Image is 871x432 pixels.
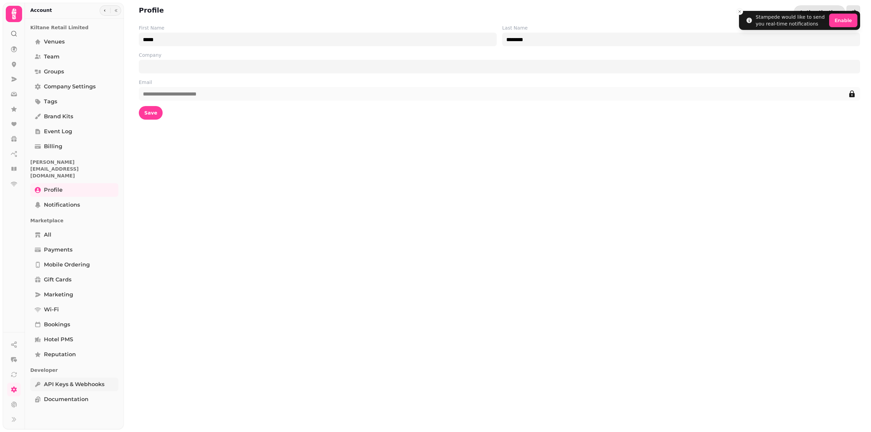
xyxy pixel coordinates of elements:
h2: Account [30,7,52,14]
span: Notifications [44,201,80,209]
button: Authentication [794,5,845,19]
span: Billing [44,142,62,151]
p: Developer [30,364,118,376]
span: Save [144,110,157,115]
span: Bookings [44,321,70,329]
a: Gift cards [30,273,118,287]
span: Groups [44,68,64,76]
a: Reputation [30,348,118,361]
button: Enable [829,14,857,27]
h2: Profile [139,5,164,15]
a: Event log [30,125,118,138]
button: edit [845,87,859,101]
span: Payments [44,246,72,254]
label: Last Name [502,24,860,31]
a: Team [30,50,118,64]
span: Team [44,53,60,61]
a: Mobile ordering [30,258,118,272]
a: All [30,228,118,242]
span: Wi-Fi [44,306,59,314]
span: Company settings [44,83,96,91]
button: Close toast [736,8,743,15]
a: Brand Kits [30,110,118,123]
label: Company [139,52,860,58]
span: Documentation [44,395,88,403]
span: Hotel PMS [44,335,73,344]
a: Bookings [30,318,118,331]
label: Email [139,79,860,86]
a: Billing [30,140,118,153]
span: Reputation [44,350,76,359]
nav: Tabs [25,19,124,429]
a: Company settings [30,80,118,93]
a: API keys & webhooks [30,378,118,391]
p: Marketplace [30,214,118,227]
a: Hotel PMS [30,333,118,346]
a: Wi-Fi [30,303,118,316]
a: Marketing [30,288,118,301]
span: Event log [44,127,72,136]
span: Marketing [44,291,73,299]
a: Groups [30,65,118,79]
a: Payments [30,243,118,257]
span: Gift cards [44,276,71,284]
span: Tags [44,98,57,106]
label: First Name [139,24,497,31]
a: Documentation [30,393,118,406]
a: Venues [30,35,118,49]
a: Tags [30,95,118,108]
span: Profile [44,186,63,194]
p: [PERSON_NAME][EMAIL_ADDRESS][DOMAIN_NAME] [30,156,118,182]
a: Notifications [30,198,118,212]
span: API keys & webhooks [44,380,104,388]
span: All [44,231,51,239]
button: Save [139,106,163,120]
span: Mobile ordering [44,261,90,269]
p: Kiltane Retail Limited [30,21,118,34]
div: Stampede would like to send you real-time notifications [756,14,826,27]
span: Venues [44,38,65,46]
span: Brand Kits [44,113,73,121]
a: Profile [30,183,118,197]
